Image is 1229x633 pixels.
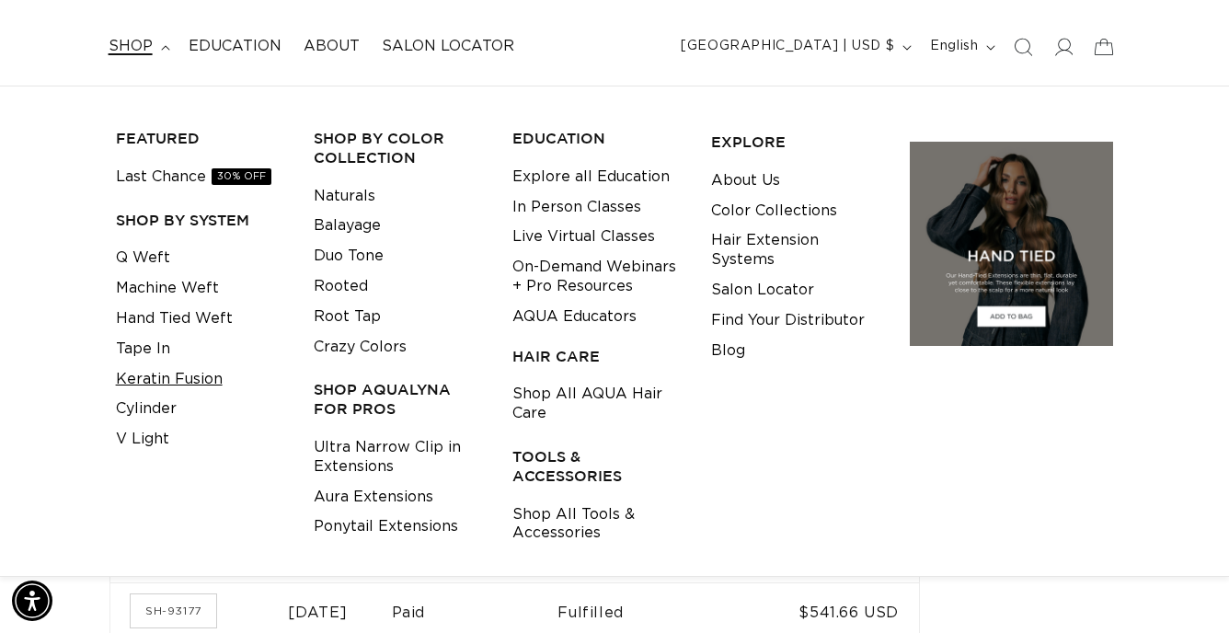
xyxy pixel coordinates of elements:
a: Shop All AQUA Hair Care [512,379,683,429]
span: 30% OFF [212,168,271,185]
div: Accessibility Menu [12,581,52,621]
a: In Person Classes [512,192,641,223]
a: Tape In [116,334,170,364]
a: Shop All Tools & Accessories [512,500,683,549]
h3: FEATURED [116,129,286,148]
a: Crazy Colors [314,332,407,363]
a: Keratin Fusion [116,364,223,395]
a: V Light [116,424,169,455]
a: Live Virtual Classes [512,222,655,252]
a: Find Your Distributor [711,305,865,336]
button: English [919,29,1003,64]
h3: Shop by Color Collection [314,129,484,167]
a: Hand Tied Weft [116,304,233,334]
a: About [293,26,371,67]
a: Last Chance30% OFF [116,162,271,192]
a: Balayage [314,211,381,241]
a: About Us [711,166,780,196]
a: AQUA Educators [512,302,637,332]
a: Ultra Narrow Clip in Extensions [314,432,484,482]
h3: EXPLORE [711,132,881,152]
a: Root Tap [314,302,381,332]
h3: SHOP BY SYSTEM [116,211,286,230]
a: Machine Weft [116,273,219,304]
a: Color Collections [711,196,837,226]
a: On-Demand Webinars + Pro Resources [512,252,683,302]
a: Q Weft [116,243,170,273]
a: Order number SH-93177 [131,594,216,627]
a: Aura Extensions [314,482,433,512]
a: Rooted [314,271,368,302]
button: [GEOGRAPHIC_DATA] | USD $ [670,29,919,64]
a: Cylinder [116,394,177,424]
span: English [930,37,978,56]
h3: HAIR CARE [512,347,683,366]
a: Salon Locator [371,26,525,67]
h3: Shop AquaLyna for Pros [314,380,484,419]
a: Hair Extension Systems [711,225,881,275]
summary: shop [98,26,178,67]
time: [DATE] [288,605,348,620]
a: Ponytail Extensions [314,512,458,542]
a: Naturals [314,181,375,212]
a: Blog [711,336,745,366]
span: Education [189,37,281,56]
iframe: Chat Widget [1137,545,1229,633]
a: Explore all Education [512,162,670,192]
span: shop [109,37,153,56]
a: Duo Tone [314,241,384,271]
summary: Search [1003,27,1043,67]
span: [GEOGRAPHIC_DATA] | USD $ [681,37,894,56]
a: Salon Locator [711,275,814,305]
span: Salon Locator [382,37,514,56]
a: Education [178,26,293,67]
span: About [304,37,360,56]
h3: EDUCATION [512,129,683,148]
h3: TOOLS & ACCESSORIES [512,447,683,486]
